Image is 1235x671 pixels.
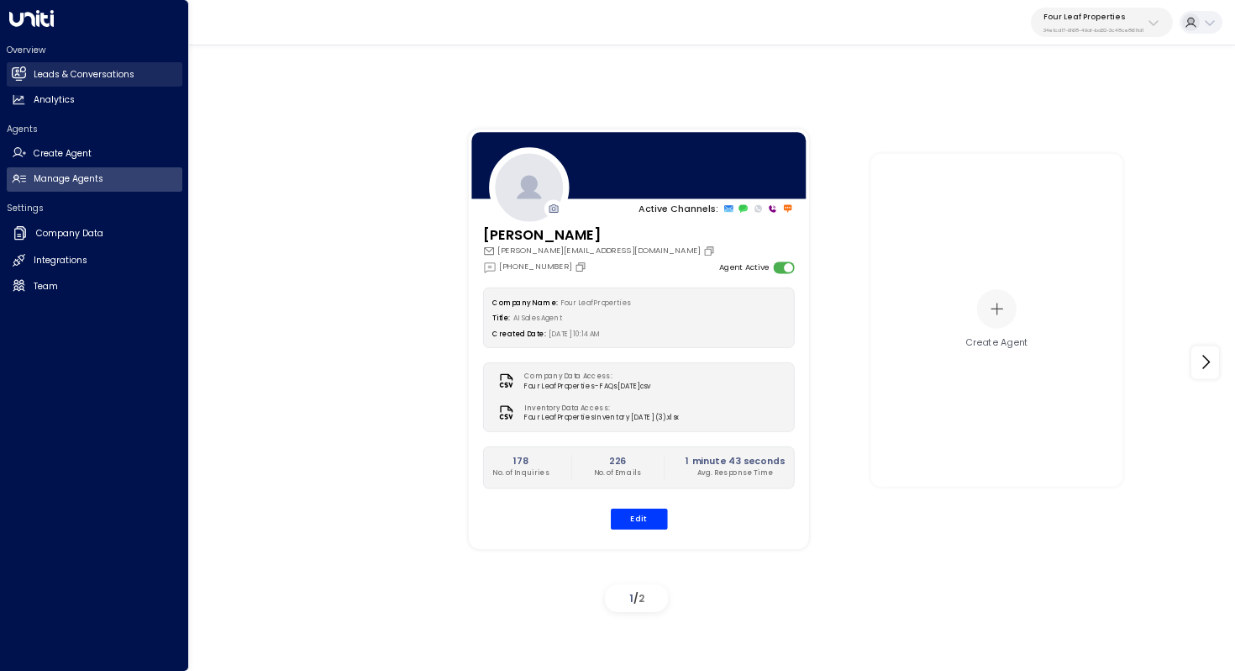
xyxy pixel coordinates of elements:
[34,147,92,161] h2: Create Agent
[605,584,668,612] div: /
[560,298,629,307] span: Four Leaf Properties
[7,167,182,192] a: Manage Agents
[524,413,679,423] span: Four Leaf Properties Inventory [DATE] (3).xlsx
[629,591,633,605] span: 1
[36,227,103,240] h2: Company Data
[482,225,717,245] h3: [PERSON_NAME]
[492,330,545,339] label: Created Date:
[524,381,650,391] span: Four Leaf Properties - FAQs [DATE]csv
[965,336,1028,350] div: Create Agent
[610,508,667,529] button: Edit
[524,371,645,381] label: Company Data Access:
[492,314,510,323] label: Title:
[718,262,768,273] label: Agent Active
[482,245,717,256] div: [PERSON_NAME][EMAIL_ADDRESS][DOMAIN_NAME]
[686,455,785,468] h2: 1 minute 43 seconds
[513,314,563,323] span: AI Sales Agent
[482,260,589,273] div: [PHONE_NUMBER]
[524,403,673,413] label: Inventory Data Access:
[7,141,182,166] a: Create Agent
[492,298,557,307] label: Company Name:
[703,245,718,256] button: Copy
[492,468,549,478] p: No. of Inquiries
[34,68,134,82] h2: Leads & Conversations
[492,455,549,468] h2: 178
[7,220,182,247] a: Company Data
[593,468,641,478] p: No. of Emails
[34,280,58,293] h2: Team
[1043,12,1143,22] p: Four Leaf Properties
[7,202,182,214] h2: Settings
[7,62,182,87] a: Leads & Conversations
[7,249,182,273] a: Integrations
[1031,8,1173,37] button: Four Leaf Properties34e1cd17-0f68-49af-bd32-3c48ce8611d1
[639,591,644,605] span: 2
[575,261,590,272] button: Copy
[686,468,785,478] p: Avg. Response Time
[1043,27,1143,34] p: 34e1cd17-0f68-49af-bd32-3c48ce8611d1
[639,202,718,215] p: Active Channels:
[7,123,182,135] h2: Agents
[34,254,87,267] h2: Integrations
[34,93,75,107] h2: Analytics
[34,172,103,186] h2: Manage Agents
[7,44,182,56] h2: Overview
[7,88,182,113] a: Analytics
[7,274,182,299] a: Team
[549,330,601,339] span: [DATE] 10:14 AM
[593,455,641,468] h2: 226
